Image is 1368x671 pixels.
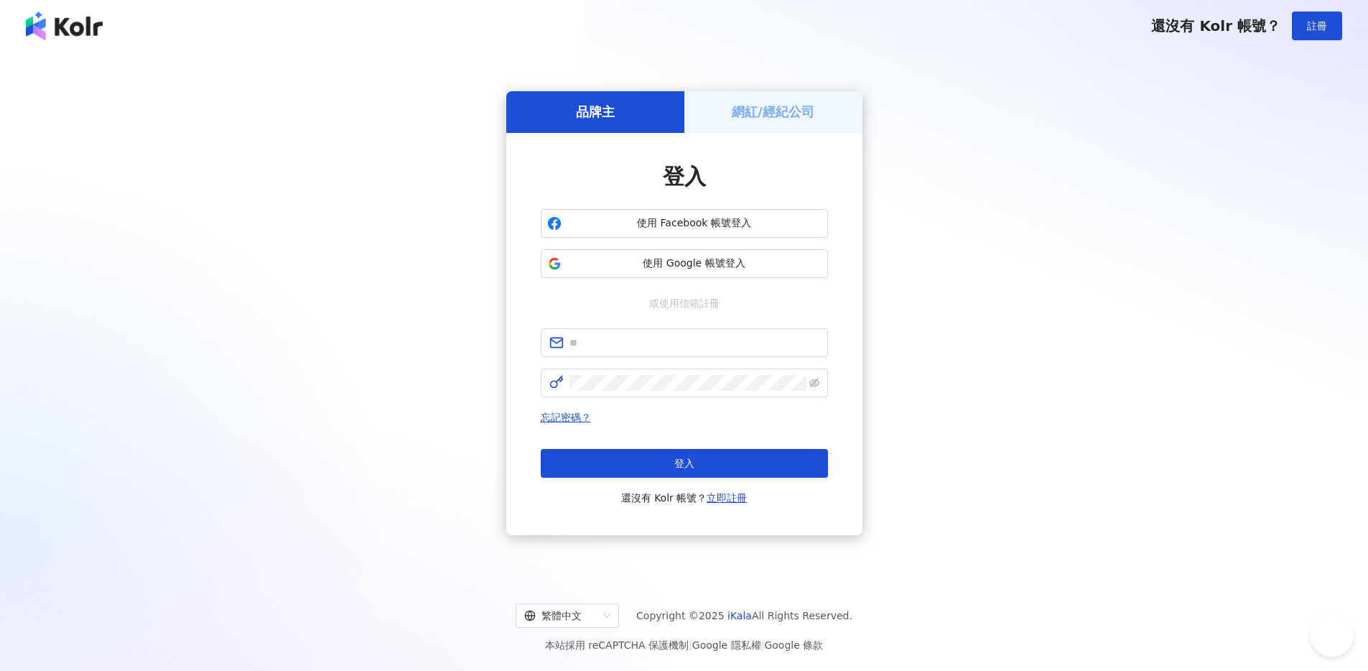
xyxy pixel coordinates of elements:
[663,164,706,189] span: 登入
[732,103,814,121] h5: 網紅/經紀公司
[545,637,823,654] span: 本站採用 reCAPTCHA 保護機制
[674,458,694,469] span: 登入
[567,256,822,271] span: 使用 Google 帳號登入
[524,604,597,627] div: 繁體中文
[692,639,761,651] a: Google 隱私權
[639,295,730,311] span: 或使用信箱註冊
[636,607,852,624] span: Copyright © 2025 All Rights Reserved.
[541,412,591,423] a: 忘記密碼？
[764,639,823,651] a: Google 條款
[541,209,828,238] button: 使用 Facebook 帳號登入
[1151,17,1280,34] span: 還沒有 Kolr 帳號？
[1292,11,1342,40] button: 註冊
[621,489,748,506] span: 還沒有 Kolr 帳號？
[707,492,747,504] a: 立即註冊
[689,639,692,651] span: |
[1311,614,1354,657] iframe: Help Scout Beacon - Open
[26,11,103,40] img: logo
[576,103,615,121] h5: 品牌主
[567,216,822,231] span: 使用 Facebook 帳號登入
[1307,20,1327,32] span: 註冊
[809,378,819,388] span: eye-invisible
[761,639,765,651] span: |
[541,449,828,478] button: 登入
[541,249,828,278] button: 使用 Google 帳號登入
[727,610,752,621] a: iKala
